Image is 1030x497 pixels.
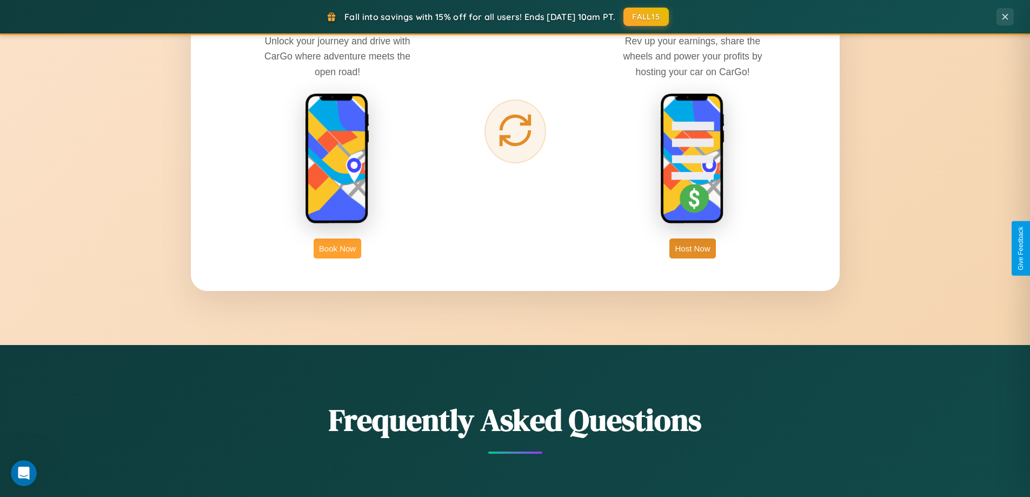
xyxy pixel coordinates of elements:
img: host phone [660,93,725,225]
h2: Frequently Asked Questions [191,399,840,441]
button: Host Now [669,238,715,259]
button: Book Now [314,238,361,259]
div: Give Feedback [1017,227,1025,270]
iframe: Intercom live chat [11,460,37,486]
span: Fall into savings with 15% off for all users! Ends [DATE] 10am PT. [344,11,615,22]
p: Unlock your journey and drive with CarGo where adventure meets the open road! [256,34,418,79]
img: rent phone [305,93,370,225]
button: FALL15 [623,8,669,26]
p: Rev up your earnings, share the wheels and power your profits by hosting your car on CarGo! [612,34,774,79]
